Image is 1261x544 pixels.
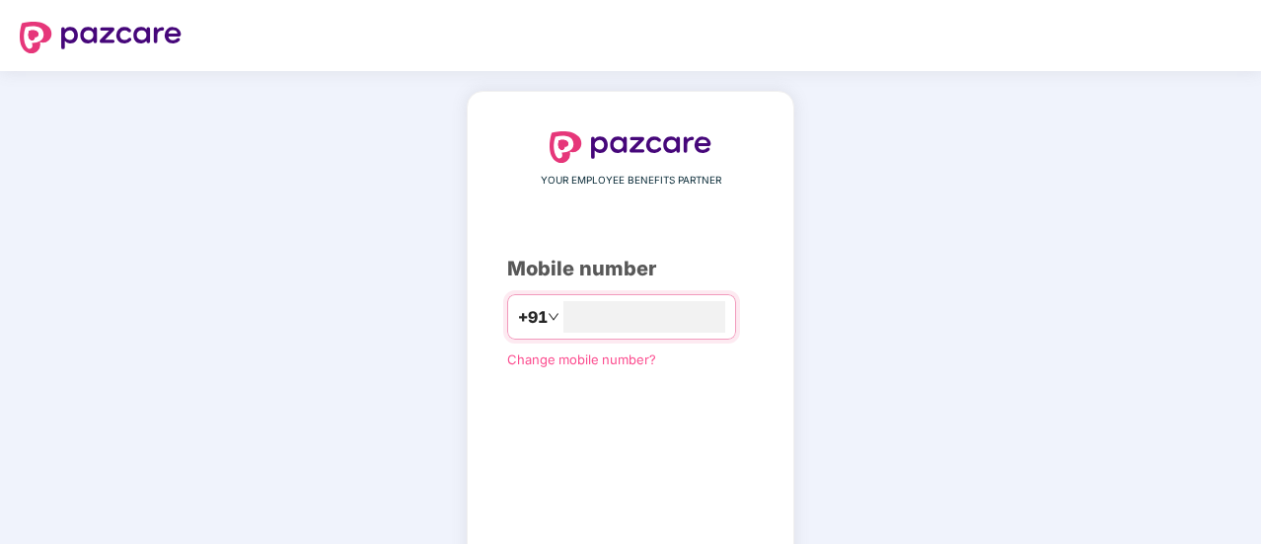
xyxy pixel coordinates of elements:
[548,311,559,323] span: down
[550,131,711,163] img: logo
[507,351,656,367] a: Change mobile number?
[541,173,721,189] span: YOUR EMPLOYEE BENEFITS PARTNER
[518,305,548,330] span: +91
[507,254,754,284] div: Mobile number
[20,22,182,53] img: logo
